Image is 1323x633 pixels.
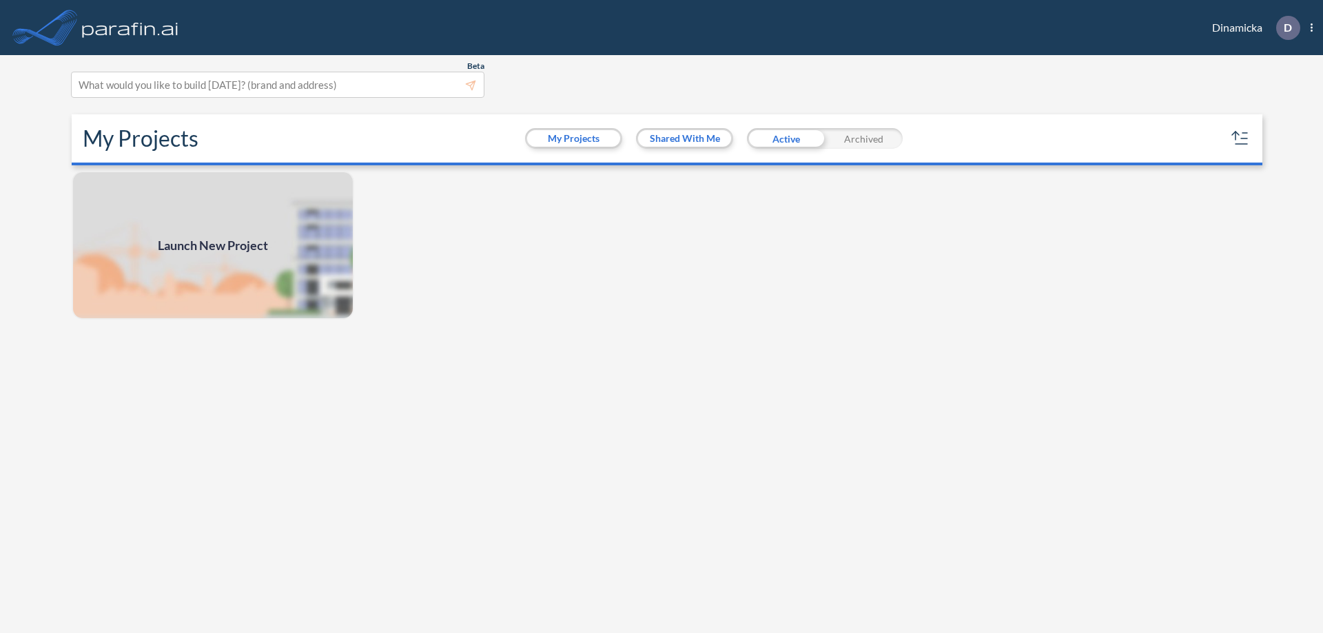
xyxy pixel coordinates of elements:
[1284,21,1292,34] p: D
[1229,127,1251,149] button: sort
[638,130,731,147] button: Shared With Me
[1191,16,1313,40] div: Dinamicka
[747,128,825,149] div: Active
[825,128,903,149] div: Archived
[83,125,198,152] h2: My Projects
[527,130,620,147] button: My Projects
[158,236,268,255] span: Launch New Project
[72,171,354,320] a: Launch New Project
[72,171,354,320] img: add
[467,61,484,72] span: Beta
[79,14,181,41] img: logo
